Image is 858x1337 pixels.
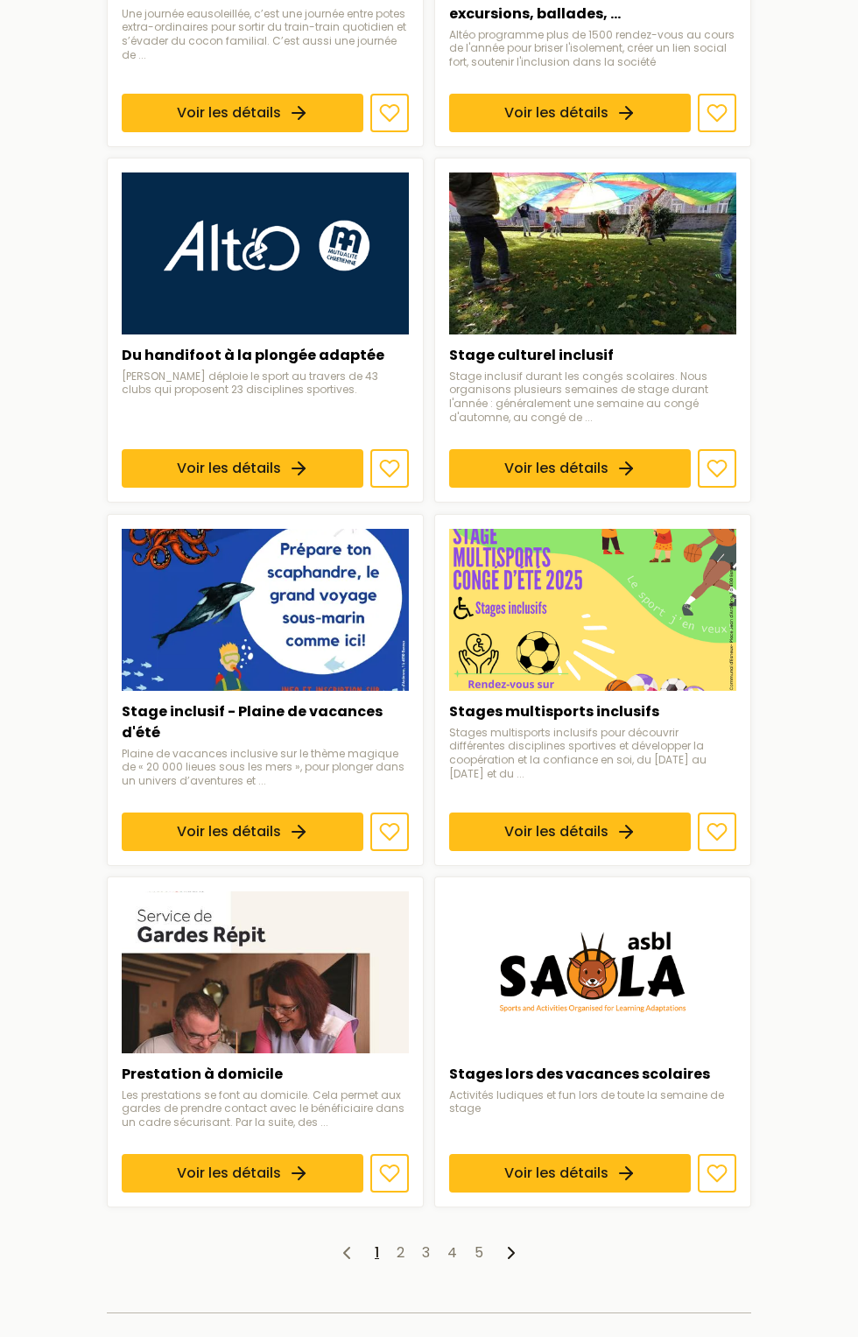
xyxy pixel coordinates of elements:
[397,1242,404,1263] a: 2
[370,1154,409,1193] button: Ajouter aux favoris
[698,450,736,489] button: Ajouter aux favoris
[698,813,736,851] button: Ajouter aux favoris
[475,1242,483,1263] a: 5
[122,450,363,489] a: Voir les détails
[375,1242,379,1263] a: 1
[370,813,409,851] button: Ajouter aux favoris
[370,450,409,489] button: Ajouter aux favoris
[447,1242,457,1263] a: 4
[122,94,363,132] a: Voir les détails
[370,94,409,132] button: Ajouter aux favoris
[449,1154,691,1193] a: Voir les détails
[122,813,363,851] a: Voir les détails
[122,1154,363,1193] a: Voir les détails
[449,813,691,851] a: Voir les détails
[449,94,691,132] a: Voir les détails
[698,1154,736,1193] button: Ajouter aux favoris
[422,1242,430,1263] a: 3
[449,450,691,489] a: Voir les détails
[698,94,736,132] button: Ajouter aux favoris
